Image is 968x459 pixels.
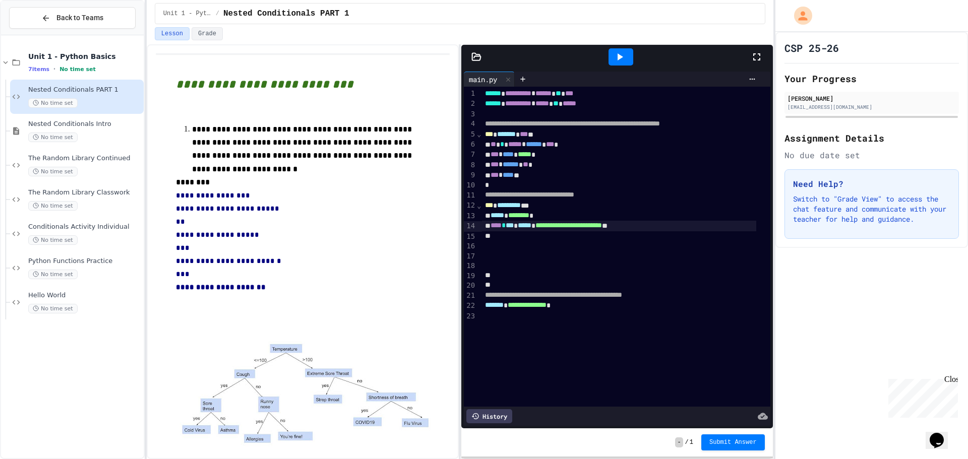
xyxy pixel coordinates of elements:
[28,291,142,300] span: Hello World
[784,131,959,145] h2: Assignment Details
[216,10,219,18] span: /
[784,149,959,161] div: No due date set
[464,140,476,150] div: 6
[192,27,223,40] button: Grade
[675,437,683,447] span: -
[464,160,476,170] div: 8
[464,241,476,251] div: 16
[464,311,476,321] div: 23
[28,223,142,231] span: Conditionals Activity Individual
[464,221,476,231] div: 14
[464,89,476,99] div: 1
[464,251,476,261] div: 17
[155,27,190,40] button: Lesson
[464,119,476,129] div: 4
[9,7,136,29] button: Back to Teams
[464,99,476,109] div: 2
[28,167,78,176] span: No time set
[28,154,142,163] span: The Random Library Continued
[464,301,476,311] div: 22
[464,232,476,242] div: 15
[28,133,78,142] span: No time set
[223,8,349,20] span: Nested Conditionals PART 1
[464,291,476,301] div: 21
[28,98,78,108] span: No time set
[28,201,78,211] span: No time set
[464,74,502,85] div: main.py
[56,13,103,23] span: Back to Teams
[685,438,689,446] span: /
[28,86,142,94] span: Nested Conditionals PART 1
[709,438,757,446] span: Submit Answer
[788,94,956,103] div: [PERSON_NAME]
[464,109,476,119] div: 3
[793,194,950,224] p: Switch to "Grade View" to access the chat feature and communicate with your teacher for help and ...
[28,235,78,245] span: No time set
[784,41,839,55] h1: CSP 25-26
[464,281,476,291] div: 20
[464,201,476,211] div: 12
[464,261,476,271] div: 18
[59,66,96,73] span: No time set
[926,419,958,449] iframe: chat widget
[464,129,476,140] div: 5
[464,211,476,221] div: 13
[464,271,476,281] div: 19
[464,190,476,201] div: 11
[793,178,950,190] h3: Need Help?
[701,434,765,450] button: Submit Answer
[476,130,481,138] span: Fold line
[464,72,515,87] div: main.py
[788,103,956,111] div: [EMAIL_ADDRESS][DOMAIN_NAME]
[464,150,476,160] div: 7
[163,10,212,18] span: Unit 1 - Python Basics
[476,202,481,210] span: Fold line
[28,52,142,61] span: Unit 1 - Python Basics
[884,375,958,418] iframe: chat widget
[4,4,70,64] div: Chat with us now!Close
[28,120,142,128] span: Nested Conditionals Intro
[464,170,476,180] div: 9
[28,270,78,279] span: No time set
[28,257,142,266] span: Python Functions Practice
[466,409,512,423] div: History
[28,304,78,313] span: No time set
[783,4,815,27] div: My Account
[53,65,55,73] span: •
[784,72,959,86] h2: Your Progress
[464,180,476,190] div: 10
[690,438,693,446] span: 1
[28,66,49,73] span: 7 items
[28,188,142,197] span: The Random Library Classwork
